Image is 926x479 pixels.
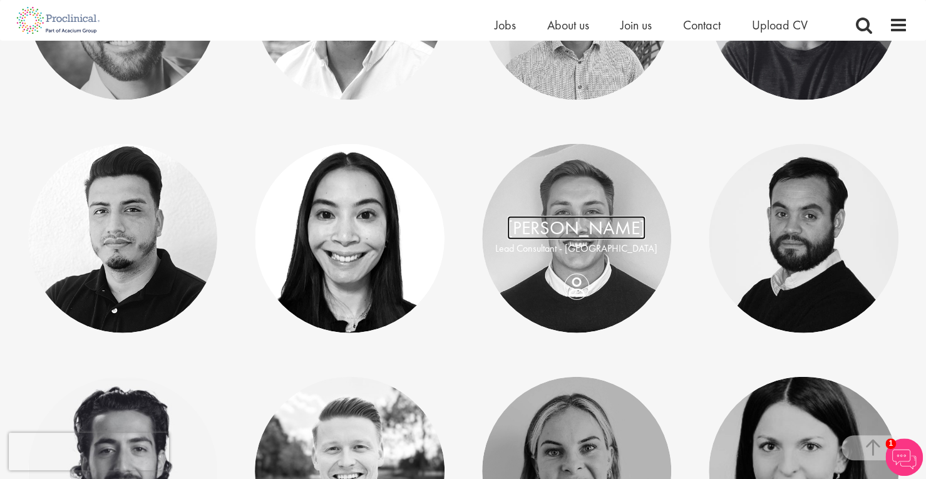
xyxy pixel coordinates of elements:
[620,17,652,33] a: Join us
[683,17,721,33] a: Contact
[495,242,659,256] p: Lead Consultant - [GEOGRAPHIC_DATA]
[547,17,589,33] a: About us
[495,17,516,33] a: Jobs
[9,433,169,470] iframe: reCAPTCHA
[752,17,808,33] a: Upload CV
[885,438,923,476] img: Chatbot
[507,216,646,240] a: [PERSON_NAME]
[885,438,896,449] span: 1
